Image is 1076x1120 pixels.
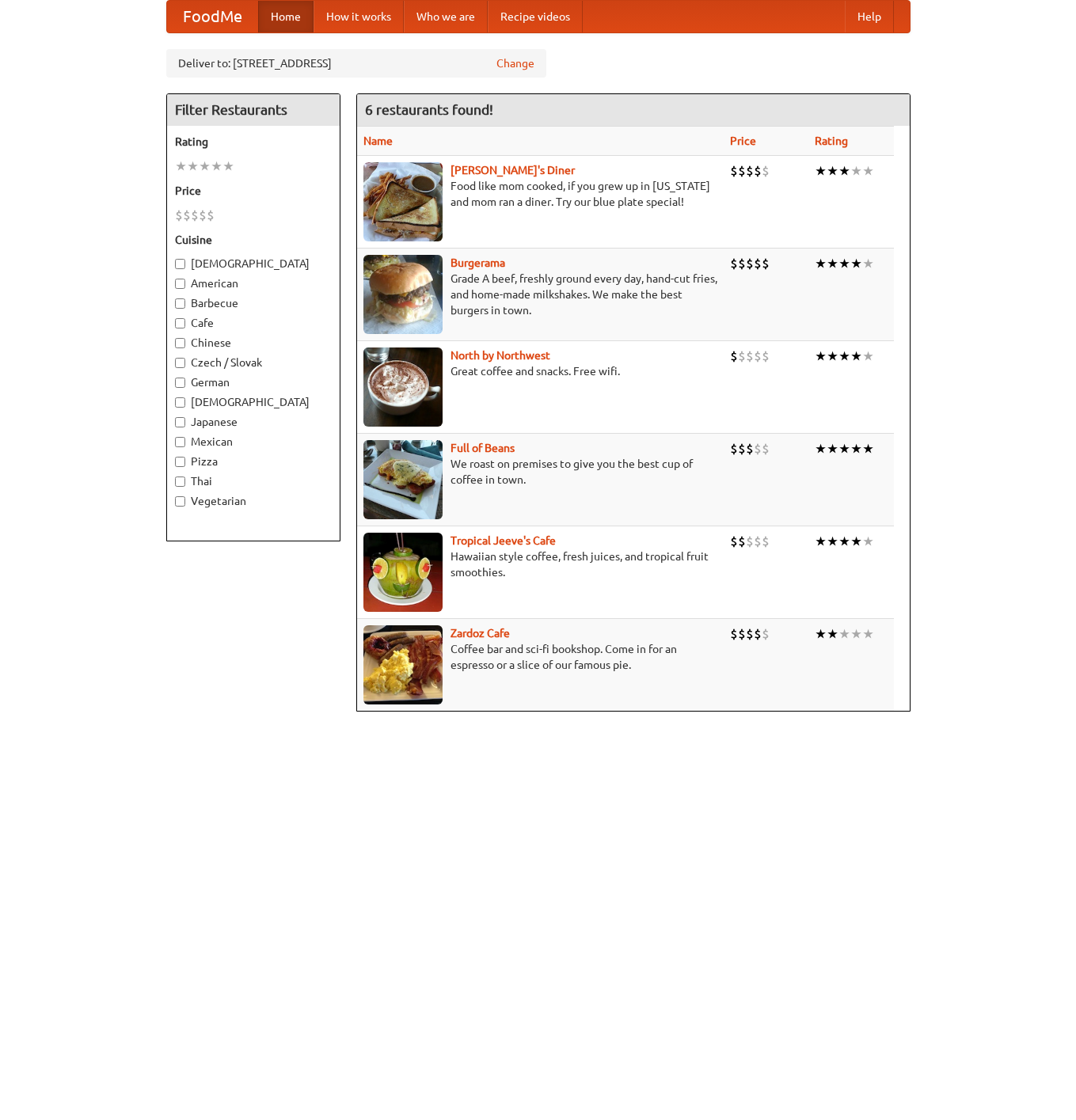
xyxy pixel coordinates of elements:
[815,255,827,272] li: ★
[175,473,332,489] label: Thai
[838,347,850,365] li: ★
[363,641,717,673] p: Coffee bar and sci-fi bookshop. Come in for an espresso or a slice of our famous pie.
[746,162,754,180] li: $
[827,162,838,180] li: ★
[754,440,762,457] li: $
[850,347,862,365] li: ★
[746,625,754,643] li: $
[850,255,862,272] li: ★
[862,440,874,457] li: ★
[762,533,770,550] li: $
[451,349,550,362] a: North by Northwest
[762,162,770,180] li: $
[827,440,838,457] li: ★
[363,549,717,580] p: Hawaiian style coffee, fresh juices, and tropical fruit smoothies.
[175,434,332,450] label: Mexican
[730,533,738,550] li: $
[314,1,404,32] a: How it works
[738,533,746,550] li: $
[363,363,717,379] p: Great coffee and snacks. Free wifi.
[175,493,332,509] label: Vegetarian
[845,1,894,32] a: Help
[754,347,762,365] li: $
[746,255,754,272] li: $
[451,627,510,640] a: Zardoz Cafe
[496,55,534,71] a: Change
[754,255,762,272] li: $
[827,255,838,272] li: ★
[175,275,332,291] label: American
[363,162,443,241] img: sallys.jpg
[850,440,862,457] li: ★
[746,533,754,550] li: $
[738,440,746,457] li: $
[738,255,746,272] li: $
[187,158,199,175] li: ★
[175,496,185,507] input: Vegetarian
[175,374,332,390] label: German
[175,279,185,289] input: American
[175,335,332,351] label: Chinese
[175,183,332,199] h5: Price
[363,440,443,519] img: beans.jpg
[363,271,717,318] p: Grade A beef, freshly ground every day, hand-cut fries, and home-made milkshakes. We make the bes...
[451,534,556,547] a: Tropical Jeeve's Cafe
[862,625,874,643] li: ★
[754,533,762,550] li: $
[175,232,332,248] h5: Cuisine
[222,158,234,175] li: ★
[827,625,838,643] li: ★
[815,533,827,550] li: ★
[738,347,746,365] li: $
[815,440,827,457] li: ★
[175,437,185,447] input: Mexican
[363,178,717,210] p: Food like mom cooked, if you grew up in [US_STATE] and mom ran a diner. Try our blue plate special!
[175,134,332,150] h5: Rating
[183,207,191,224] li: $
[730,255,738,272] li: $
[762,347,770,365] li: $
[175,417,185,427] input: Japanese
[175,298,185,309] input: Barbecue
[862,533,874,550] li: ★
[175,355,332,370] label: Czech / Slovak
[166,49,546,78] div: Deliver to: [STREET_ADDRESS]
[815,162,827,180] li: ★
[850,625,862,643] li: ★
[838,440,850,457] li: ★
[838,162,850,180] li: ★
[815,347,827,365] li: ★
[451,256,505,269] a: Burgerama
[762,255,770,272] li: $
[746,440,754,457] li: $
[730,625,738,643] li: $
[838,533,850,550] li: ★
[451,442,515,454] a: Full of Beans
[175,414,332,430] label: Japanese
[175,259,185,269] input: [DEMOGRAPHIC_DATA]
[730,347,738,365] li: $
[730,440,738,457] li: $
[175,358,185,368] input: Czech / Slovak
[838,255,850,272] li: ★
[365,102,493,117] ng-pluralize: 6 restaurants found!
[451,164,575,177] b: [PERSON_NAME]'s Diner
[175,476,185,487] input: Thai
[199,207,207,224] li: $
[175,207,183,224] li: $
[258,1,314,32] a: Home
[167,94,340,126] h4: Filter Restaurants
[850,162,862,180] li: ★
[175,397,185,408] input: [DEMOGRAPHIC_DATA]
[862,162,874,180] li: ★
[175,378,185,388] input: German
[167,1,258,32] a: FoodMe
[175,454,332,469] label: Pizza
[175,256,332,271] label: [DEMOGRAPHIC_DATA]
[730,135,756,147] a: Price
